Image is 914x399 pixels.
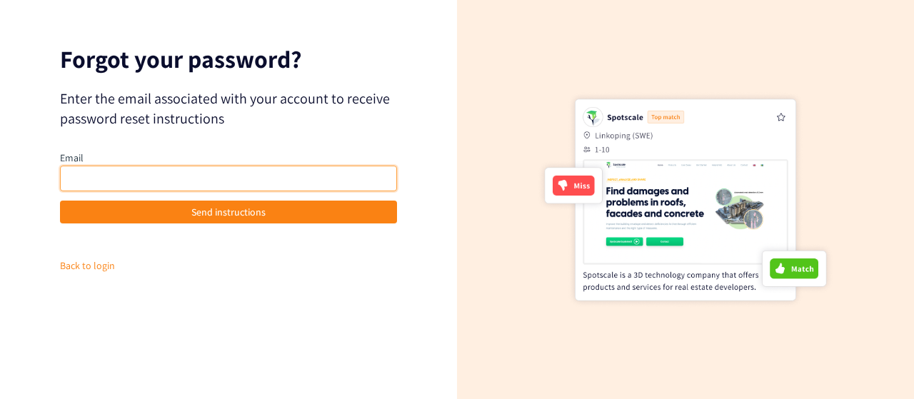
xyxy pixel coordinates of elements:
p: Enter the email associated with your account to receive password reset instructions [60,89,397,128]
p: Forgot your password? [60,48,397,71]
label: Email [60,151,84,164]
span: Send instructions [191,204,266,220]
button: Send instructions [60,201,397,223]
iframe: Chat Widget [681,245,914,399]
div: Widget de chat [681,245,914,399]
a: Back to login [60,259,115,272]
